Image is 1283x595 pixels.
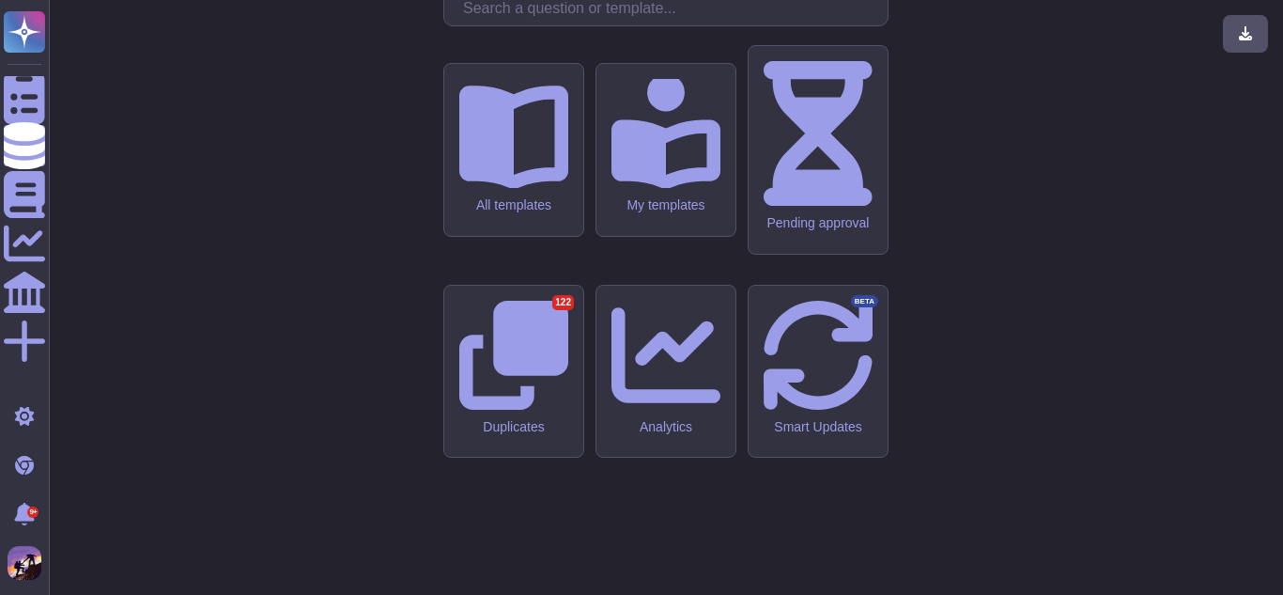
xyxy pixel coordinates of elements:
div: All templates [459,197,568,213]
div: 122 [552,295,574,310]
div: Duplicates [459,419,568,435]
div: Analytics [611,419,720,435]
button: user [4,542,54,584]
div: My templates [611,197,720,213]
div: Smart Updates [764,419,873,435]
div: 9+ [27,507,39,518]
div: Pending approval [764,215,873,231]
img: user [8,546,41,580]
div: BETA [851,295,878,308]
